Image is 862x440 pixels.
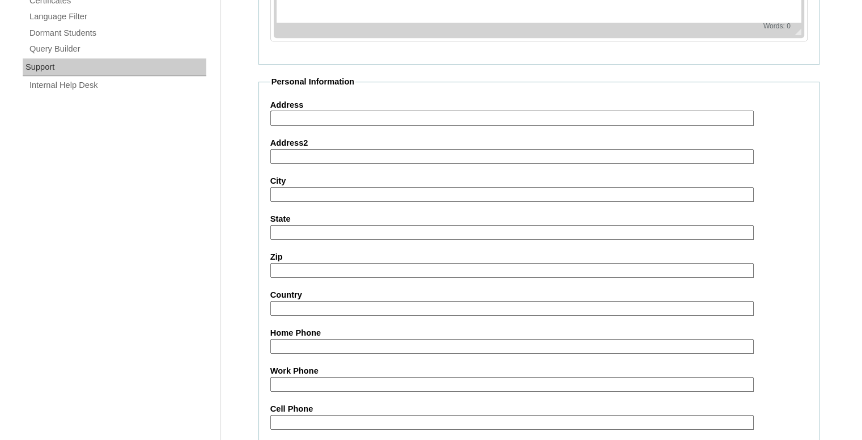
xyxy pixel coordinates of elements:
a: Dormant Students [28,26,206,40]
legend: Personal Information [270,76,356,88]
a: Query Builder [28,42,206,56]
a: Language Filter [28,10,206,24]
label: Cell Phone [270,403,808,415]
label: Work Phone [270,365,808,377]
a: Internal Help Desk [28,78,206,92]
label: Address [270,99,808,111]
label: City [270,175,808,187]
label: Country [270,289,808,301]
label: Zip [270,251,808,263]
label: Home Phone [270,327,808,339]
label: Address2 [270,137,808,149]
div: Statistics [761,22,793,30]
div: Support [23,58,206,77]
label: State [270,213,808,225]
span: Resize [788,28,801,35]
span: Words: 0 [761,22,793,30]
